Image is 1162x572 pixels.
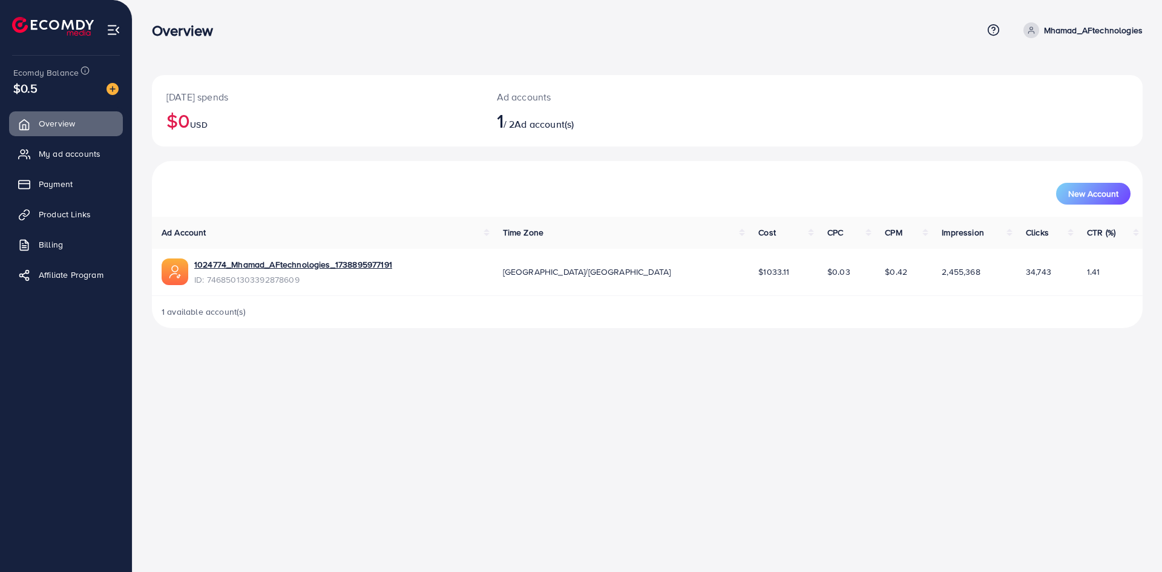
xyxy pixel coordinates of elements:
[1019,22,1143,38] a: Mhamad_AFtechnologies
[1026,266,1051,278] span: 34,743
[13,79,38,97] span: $0.5
[194,274,392,286] span: ID: 7468501303392878609
[827,266,850,278] span: $0.03
[12,17,94,36] img: logo
[497,107,504,134] span: 1
[39,238,63,251] span: Billing
[497,90,715,104] p: Ad accounts
[503,266,671,278] span: [GEOGRAPHIC_DATA]/[GEOGRAPHIC_DATA]
[1044,23,1143,38] p: Mhamad_AFtechnologies
[39,117,75,130] span: Overview
[1068,189,1118,198] span: New Account
[190,119,207,131] span: USD
[514,117,574,131] span: Ad account(s)
[107,83,119,95] img: image
[39,148,100,160] span: My ad accounts
[39,208,91,220] span: Product Links
[1087,266,1100,278] span: 1.41
[9,232,123,257] a: Billing
[942,226,984,238] span: Impression
[1056,183,1131,205] button: New Account
[9,142,123,166] a: My ad accounts
[885,226,902,238] span: CPM
[1087,226,1115,238] span: CTR (%)
[9,263,123,287] a: Affiliate Program
[1026,226,1049,238] span: Clicks
[162,306,246,318] span: 1 available account(s)
[827,226,843,238] span: CPC
[39,178,73,190] span: Payment
[194,258,392,271] a: 1024774_Mhamad_AFtechnologies_1738895977191
[758,266,789,278] span: $1033.11
[9,172,123,196] a: Payment
[9,202,123,226] a: Product Links
[758,226,776,238] span: Cost
[166,109,468,132] h2: $0
[107,23,120,37] img: menu
[162,226,206,238] span: Ad Account
[503,226,543,238] span: Time Zone
[13,67,79,79] span: Ecomdy Balance
[9,111,123,136] a: Overview
[497,109,715,132] h2: / 2
[39,269,103,281] span: Affiliate Program
[885,266,907,278] span: $0.42
[166,90,468,104] p: [DATE] spends
[942,266,980,278] span: 2,455,368
[152,22,223,39] h3: Overview
[162,258,188,285] img: ic-ads-acc.e4c84228.svg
